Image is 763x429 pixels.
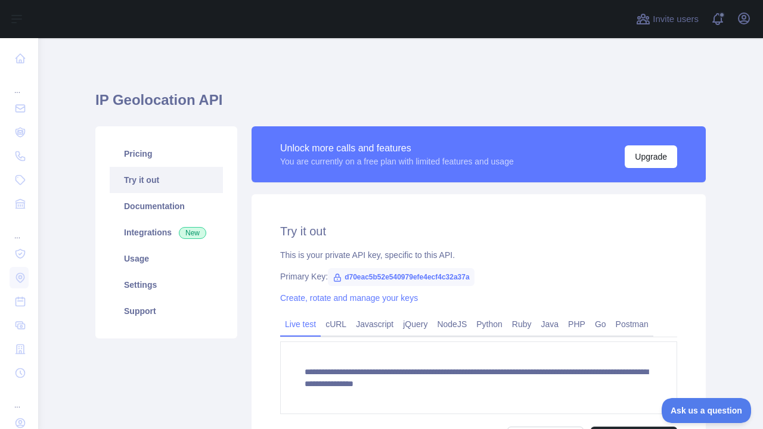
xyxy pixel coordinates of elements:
[10,71,29,95] div: ...
[10,386,29,410] div: ...
[110,141,223,167] a: Pricing
[625,145,677,168] button: Upgrade
[110,193,223,219] a: Documentation
[179,227,206,239] span: New
[110,298,223,324] a: Support
[10,217,29,241] div: ...
[280,315,321,334] a: Live test
[653,13,699,26] span: Invite users
[280,271,677,282] div: Primary Key:
[634,10,701,29] button: Invite users
[662,398,751,423] iframe: Toggle Customer Support
[611,315,653,334] a: Postman
[563,315,590,334] a: PHP
[321,315,351,334] a: cURL
[280,249,677,261] div: This is your private API key, specific to this API.
[95,91,706,119] h1: IP Geolocation API
[590,315,611,334] a: Go
[280,293,418,303] a: Create, rotate and manage your keys
[507,315,536,334] a: Ruby
[472,315,507,334] a: Python
[280,141,514,156] div: Unlock more calls and features
[432,315,472,334] a: NodeJS
[536,315,564,334] a: Java
[351,315,398,334] a: Javascript
[110,245,223,272] a: Usage
[280,223,677,240] h2: Try it out
[280,156,514,167] div: You are currently on a free plan with limited features and usage
[398,315,432,334] a: jQuery
[110,272,223,298] a: Settings
[110,167,223,193] a: Try it out
[110,219,223,245] a: Integrations New
[328,268,474,286] span: d70eac5b52e540979efe4ecf4c32a37a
